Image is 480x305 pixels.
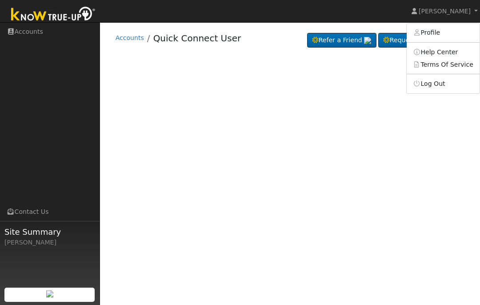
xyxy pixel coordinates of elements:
img: retrieve [46,290,53,297]
a: Accounts [116,34,144,41]
img: Know True-Up [7,5,100,25]
a: Terms Of Service [407,58,480,71]
a: Profile [407,27,480,39]
span: Site Summary [4,226,95,238]
span: [PERSON_NAME] [419,8,471,15]
a: Log Out [407,77,480,90]
a: Refer a Friend [307,33,376,48]
a: Help Center [407,46,480,58]
div: [PERSON_NAME] [4,238,95,247]
a: Quick Connect User [153,33,241,44]
a: Request a Cleaning [378,33,464,48]
img: retrieve [364,37,371,44]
